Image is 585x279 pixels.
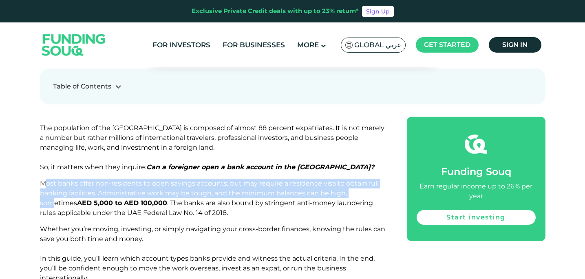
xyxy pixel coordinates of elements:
span: Funding Souq [441,166,511,177]
div: Earn regular income up to 26% per year [417,182,536,201]
strong: AED 5,000 to AED 100,000 [77,199,167,207]
a: Start investing [417,210,536,225]
a: Sign Up [362,6,394,17]
span: Get started [424,41,470,49]
a: For Investors [150,38,212,52]
span: The population of the [GEOGRAPHIC_DATA] is composed of almost 88 percent expatriates. It is not m... [40,124,384,171]
span: Global عربي [354,40,401,50]
span: More [297,41,319,49]
a: For Businesses [221,38,287,52]
a: Sign in [489,37,541,53]
img: fsicon [465,133,487,155]
div: Exclusive Private Credit deals with up to 23% return* [192,7,359,16]
span: Sign in [502,41,528,49]
div: Table of Contents [53,82,111,91]
img: SA Flag [345,42,353,49]
em: Can a foreigner open a bank account in the [GEOGRAPHIC_DATA]? [146,163,374,171]
span: Most banks offer non-residents to open savings accounts, but may require a residence visa to obta... [40,179,379,217]
img: Logo [34,24,114,66]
